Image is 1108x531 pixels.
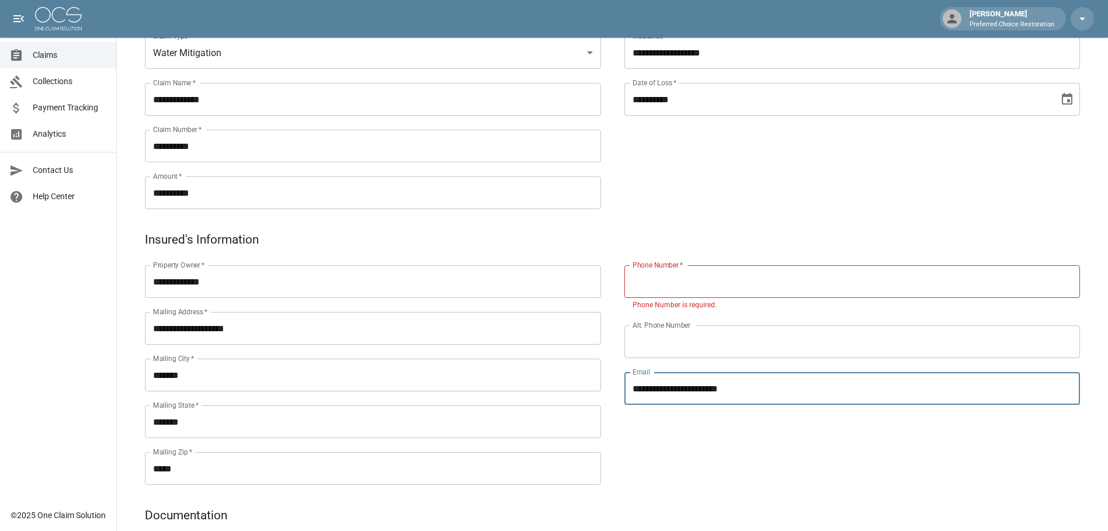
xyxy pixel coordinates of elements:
label: Mailing State [153,400,199,410]
label: Date of Loss [633,78,676,88]
div: Water Mitigation [145,36,601,69]
span: Contact Us [33,164,107,176]
label: Amount [153,171,182,181]
label: Mailing Zip [153,447,193,457]
div: © 2025 One Claim Solution [11,509,106,521]
label: Claim Number [153,124,202,134]
p: Phone Number is required. [633,300,1072,311]
span: Help Center [33,190,107,203]
p: Preferred Choice Restoration [970,20,1054,30]
span: Claims [33,49,107,61]
img: ocs-logo-white-transparent.png [35,7,82,30]
label: Phone Number [633,260,683,270]
label: Mailing City [153,353,194,363]
span: Collections [33,75,107,88]
div: [PERSON_NAME] [965,8,1059,29]
label: Claim Name [153,78,196,88]
button: Choose date, selected date is Oct 3, 2025 [1055,88,1079,111]
label: Alt. Phone Number [633,320,690,330]
label: Email [633,367,650,377]
button: open drawer [7,7,30,30]
span: Analytics [33,128,107,140]
span: Payment Tracking [33,102,107,114]
label: Property Owner [153,260,205,270]
label: Mailing Address [153,307,207,317]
